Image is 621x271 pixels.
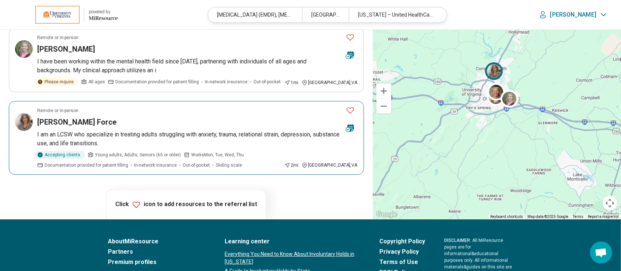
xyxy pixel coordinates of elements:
[588,215,619,219] a: Report a map error
[37,44,95,54] h3: [PERSON_NAME]
[191,152,244,158] span: Works Mon, Tue, Wed, Thu
[115,200,257,209] p: Click icon to add resources to the referral list
[108,258,206,267] a: Premium profiles
[253,79,281,85] span: Out-of-pocket
[375,210,399,219] a: Open this area in Google Maps (opens a new window)
[183,162,210,168] span: Out-of-pocket
[343,103,358,118] button: Favorite
[379,258,425,267] a: Terms of Use
[343,30,358,45] button: Favorite
[527,215,568,219] span: Map data ©2025 Google
[37,107,78,114] p: Remote or In-person
[12,6,118,24] a: University of Virginiapowered by
[379,237,425,246] a: Copyright Policy
[95,152,181,158] span: Young adults, Adults, Seniors (65 or older)
[444,238,470,243] span: DISCLAIMER
[379,247,425,256] a: Privacy Policy
[573,215,583,219] a: Terms (opens in new tab)
[225,250,360,266] a: Everything You Need to Know About Involuntary Holds in [US_STATE]
[225,237,360,246] a: Learning center
[376,99,391,114] button: Zoom out
[550,11,596,18] p: [PERSON_NAME]
[302,162,358,168] div: [GEOGRAPHIC_DATA] , VA
[34,78,78,86] div: Please inquire
[490,214,523,219] button: Keyboard shortcuts
[88,79,105,85] span: All ages
[205,79,248,85] span: In-network insurance
[284,79,299,86] div: 1 mi
[284,162,299,168] div: 2 mi
[134,162,177,168] span: In-network insurance
[375,210,399,219] img: Google
[376,84,391,98] button: Zoom in
[37,34,78,41] p: Remote or In-person
[34,151,85,159] div: Accepting clients
[590,242,612,264] div: Open chat
[37,117,116,127] h3: [PERSON_NAME] Force
[603,196,617,211] button: Map camera controls
[37,57,358,75] p: I have been working within the mental health field since [DATE], partnering with individuals of a...
[37,130,358,148] p: I am an LCSW who specialize in treating adults struggling with anxiety, trauma, relational strain...
[302,7,349,22] div: [GEOGRAPHIC_DATA], [GEOGRAPHIC_DATA]
[45,162,128,168] span: Documentation provided for patient filling
[115,79,199,85] span: Documentation provided for patient filling
[302,79,358,86] div: [GEOGRAPHIC_DATA] , VA
[108,237,206,246] a: AboutMiResource
[216,162,242,168] span: Sliding scale
[35,6,80,24] img: University of Virginia
[108,247,206,256] a: Partners
[208,7,302,22] div: [MEDICAL_DATA] (EMDR), [MEDICAL_DATA] ([MEDICAL_DATA])
[349,7,442,22] div: [US_STATE] – United HealthCare
[89,8,118,15] div: powered by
